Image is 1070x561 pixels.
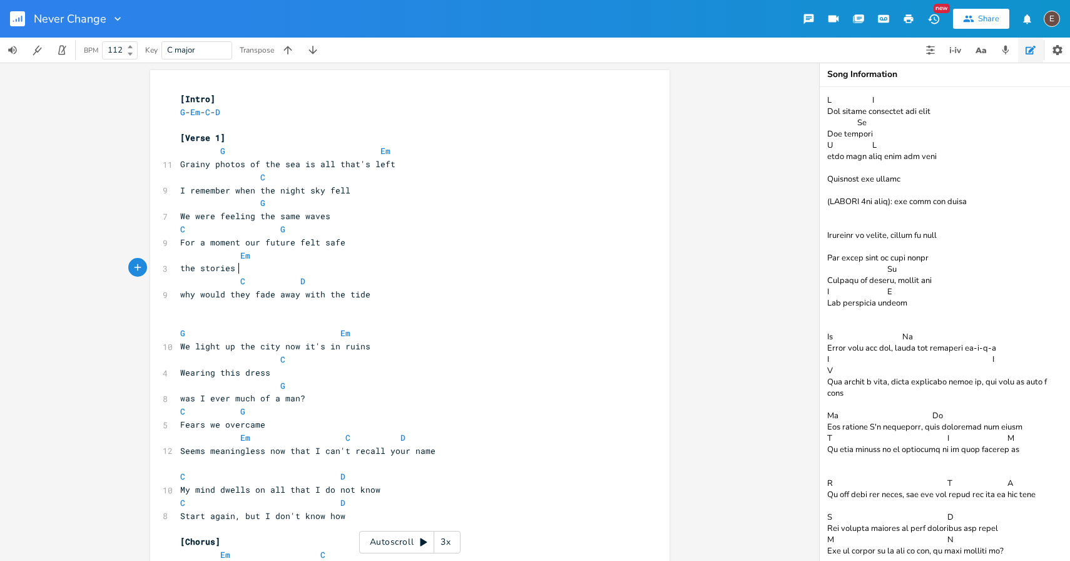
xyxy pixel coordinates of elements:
[180,510,345,522] span: Start again, but I don't know how
[215,106,220,118] span: D
[180,132,225,143] span: [Verse 1]
[340,471,345,482] span: D
[220,549,230,560] span: Em
[180,341,370,352] span: We light up the city now it's in ruins
[180,419,265,430] span: Fears we overcame
[820,87,1070,561] textarea: L I Dol sitame consectet adi elit Se Doe tempori U L etdo magn aliq enim adm veni Quisnost exe ul...
[300,275,305,287] span: D
[84,47,98,54] div: BPM
[280,224,285,235] span: G
[180,536,220,547] span: [Chorus]
[240,275,245,287] span: C
[180,210,330,222] span: We were feeling the same waves
[260,197,265,208] span: G
[180,106,220,118] span: - - -
[180,185,355,196] span: I remember when the night sky fell
[1044,11,1060,27] div: edward
[380,145,390,157] span: Em
[827,70,1062,79] div: Song Information
[180,262,235,274] span: the stories
[400,432,405,443] span: D
[240,432,250,443] span: Em
[921,8,946,30] button: New
[180,445,436,456] span: Seems meaningless now that I can't recall your name
[180,367,270,378] span: Wearing this dress
[180,327,185,339] span: G
[240,250,250,261] span: Em
[280,354,285,365] span: C
[240,406,245,417] span: G
[180,471,185,482] span: C
[220,145,225,157] span: G
[260,172,265,183] span: C
[180,106,185,118] span: G
[359,531,461,553] div: Autoscroll
[180,158,395,170] span: Grainy photos of the sea is all that's left
[240,46,274,54] div: Transpose
[34,13,106,24] span: Never Change
[180,93,215,105] span: [Intro]
[145,46,158,54] div: Key
[180,224,185,235] span: C
[205,106,210,118] span: C
[180,497,185,508] span: C
[180,484,380,495] span: My mind dwells on all that I do not know
[180,393,305,404] span: was I ever much of a man?
[345,432,350,443] span: C
[978,13,999,24] div: Share
[180,406,185,417] span: C
[934,4,950,13] div: New
[190,106,200,118] span: Em
[340,327,350,339] span: Em
[280,380,285,391] span: G
[320,549,325,560] span: C
[953,9,1009,29] button: Share
[340,497,345,508] span: D
[180,289,370,300] span: why would they fade away with the tide
[1044,4,1060,33] button: E
[180,237,345,248] span: For a moment our future felt safe
[167,44,195,56] span: C major
[434,531,457,553] div: 3x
